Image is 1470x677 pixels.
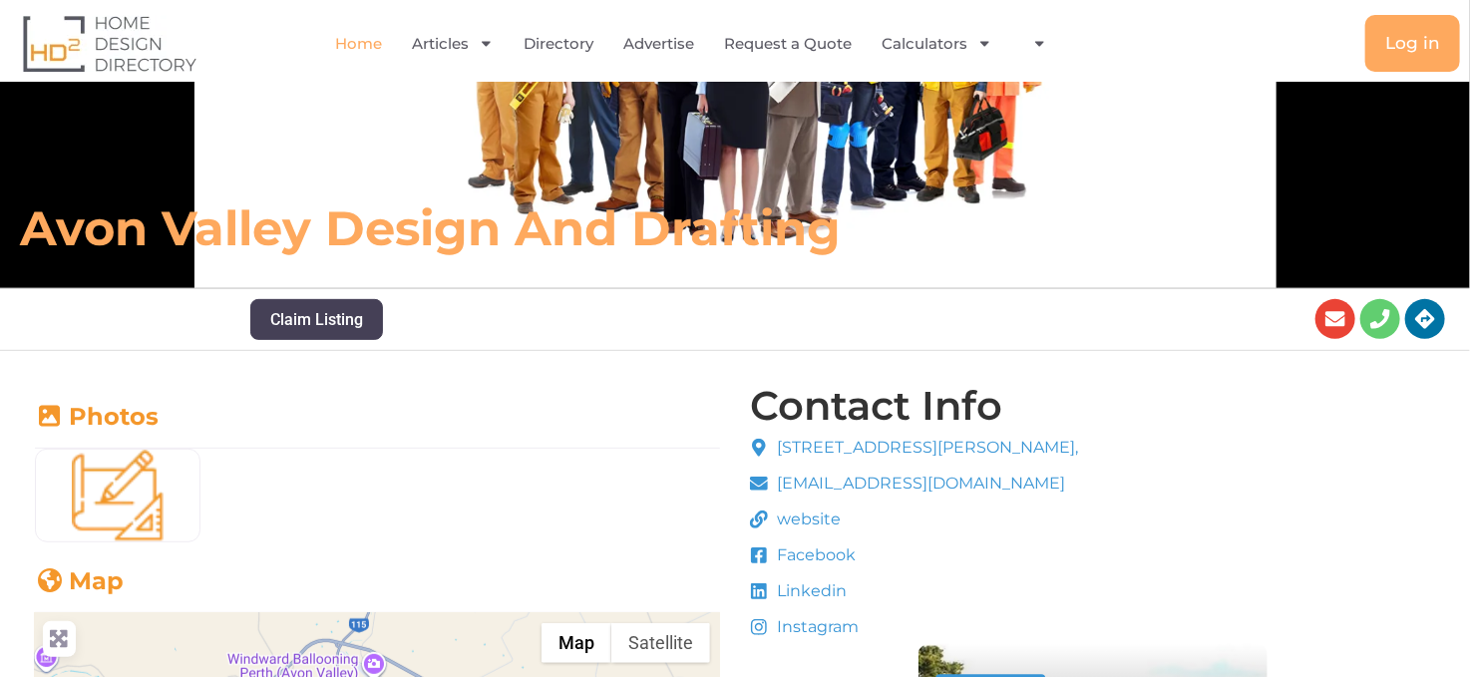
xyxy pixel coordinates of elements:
span: [STREET_ADDRESS][PERSON_NAME], [773,436,1079,460]
a: Articles [412,21,494,67]
span: Linkedin [773,579,848,603]
a: Photos [35,402,159,431]
a: Map [35,566,124,595]
button: Claim Listing [250,299,383,339]
button: Show satellite imagery [611,623,710,663]
span: Facebook [773,543,857,567]
img: architect [36,450,199,541]
a: [EMAIL_ADDRESS][DOMAIN_NAME] [750,472,1079,496]
span: website [773,508,842,531]
span: [EMAIL_ADDRESS][DOMAIN_NAME] [773,472,1066,496]
a: Directory [524,21,593,67]
h4: Contact Info [750,386,1002,426]
span: Log in [1385,35,1440,52]
a: Log in [1365,15,1460,72]
a: Home [335,21,382,67]
a: Calculators [882,21,992,67]
button: Show street map [542,623,611,663]
a: Advertise [623,21,694,67]
a: Request a Quote [724,21,852,67]
nav: Menu [300,21,1098,67]
span: Instagram [773,615,860,639]
h6: Avon Valley Design and Drafting [20,198,1019,258]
